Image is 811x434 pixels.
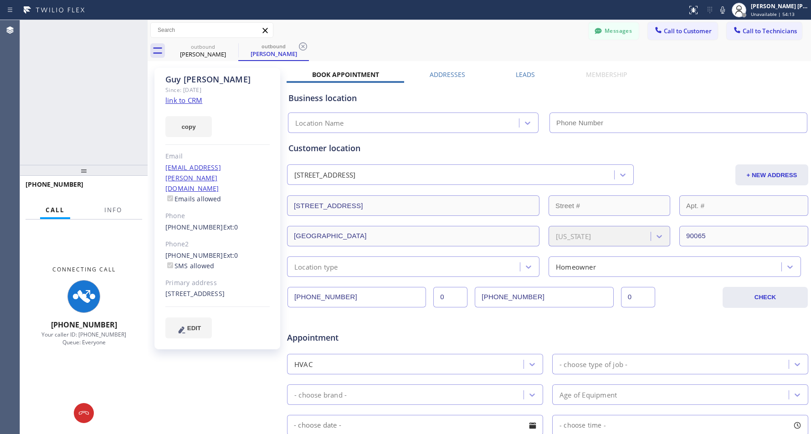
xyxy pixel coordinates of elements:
span: Info [104,206,122,214]
label: Addresses [430,70,465,79]
div: - choose type of job - [559,359,627,369]
label: Book Appointment [312,70,379,79]
label: Emails allowed [165,194,221,203]
a: [PHONE_NUMBER] [165,251,223,260]
span: Ext: 0 [223,223,238,231]
label: Leads [516,70,535,79]
div: Homeowner [556,261,596,272]
span: Call to Technicians [743,27,797,35]
span: [PHONE_NUMBER] [26,180,83,189]
div: Customer location [288,142,807,154]
button: EDIT [165,317,212,338]
span: Connecting Call [52,266,116,273]
div: [PERSON_NAME] [PERSON_NAME] [751,2,808,10]
button: Call [40,201,70,219]
input: Address [287,195,539,216]
div: outbound [169,43,237,50]
div: Email [165,151,270,162]
button: copy [165,116,212,137]
div: Phone [165,211,270,221]
div: Location Name [295,118,344,128]
div: - choose brand - [294,389,347,400]
span: EDIT [187,325,201,332]
button: Mute [716,4,729,16]
span: Unavailable | 54:13 [751,11,795,17]
span: Call to Customer [664,27,712,35]
button: Messages [589,22,639,40]
span: [PHONE_NUMBER] [51,320,117,330]
a: [PHONE_NUMBER] [165,223,223,231]
input: SMS allowed [167,262,173,268]
div: [STREET_ADDRESS] [165,289,270,299]
a: link to CRM [165,96,202,105]
span: Appointment [287,332,460,344]
div: Business location [288,92,807,104]
div: Age of Equipment [559,389,617,400]
div: Guy Mossman [239,41,308,60]
button: + NEW ADDRESS [735,164,808,185]
div: HVAC [294,359,313,369]
div: outbound [239,43,308,50]
div: Guy Mossman [169,41,237,61]
button: Call to Technicians [727,22,802,40]
input: City [287,226,539,246]
input: Phone Number [549,112,807,133]
div: Phone2 [165,239,270,250]
input: Phone Number [287,287,426,307]
div: [STREET_ADDRESS] [294,170,355,180]
button: CHECK [723,287,808,308]
button: Call to Customer [648,22,718,40]
input: Street # [549,195,670,216]
input: Search [151,23,273,37]
a: [EMAIL_ADDRESS][PERSON_NAME][DOMAIN_NAME] [165,163,221,193]
div: Primary address [165,278,270,288]
label: SMS allowed [165,261,214,270]
input: Emails allowed [167,195,173,201]
input: Apt. # [679,195,808,216]
div: Guy [PERSON_NAME] [165,74,270,85]
div: [PERSON_NAME] [169,50,237,58]
button: Hang up [74,403,94,423]
span: Your caller ID: [PHONE_NUMBER] Queue: Everyone [41,331,126,346]
span: Call [46,206,65,214]
input: Ext. [433,287,467,307]
label: Membership [586,70,627,79]
span: - choose time - [559,421,606,429]
div: [PERSON_NAME] [239,50,308,58]
input: ZIP [679,226,808,246]
div: Since: [DATE] [165,85,270,95]
button: Info [99,201,128,219]
div: Location type [294,261,338,272]
input: Phone Number 2 [475,287,613,307]
input: Ext. 2 [621,287,655,307]
span: Ext: 0 [223,251,238,260]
